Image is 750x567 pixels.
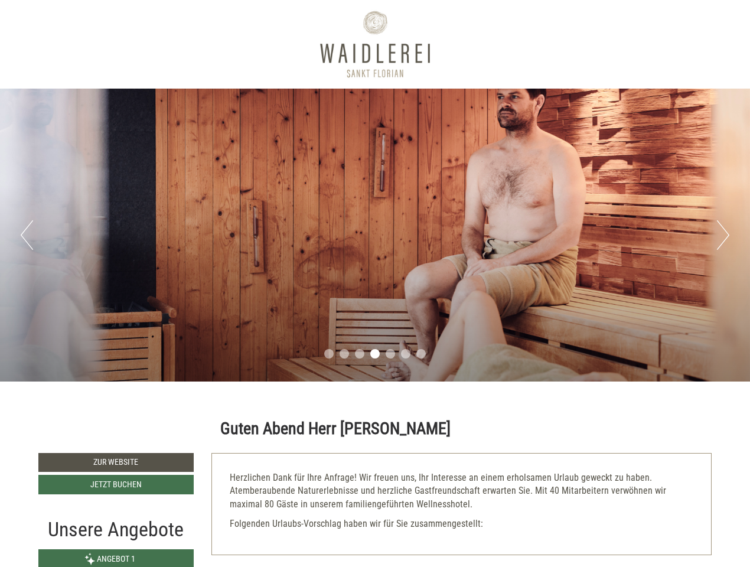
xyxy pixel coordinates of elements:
button: Next [717,220,729,250]
a: Zur Website [38,453,194,472]
p: Folgenden Urlaubs-Vorschlag haben wir für Sie zusammengestellt: [230,517,694,531]
a: Jetzt buchen [38,475,194,494]
span: Angebot 1 [97,554,135,563]
button: Previous [21,220,33,250]
h1: Guten Abend Herr [PERSON_NAME] [220,420,451,438]
p: Herzlichen Dank für Ihre Anfrage! Wir freuen uns, Ihr Interesse an einem erholsamen Urlaub geweck... [230,471,694,512]
div: Unsere Angebote [38,515,194,544]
